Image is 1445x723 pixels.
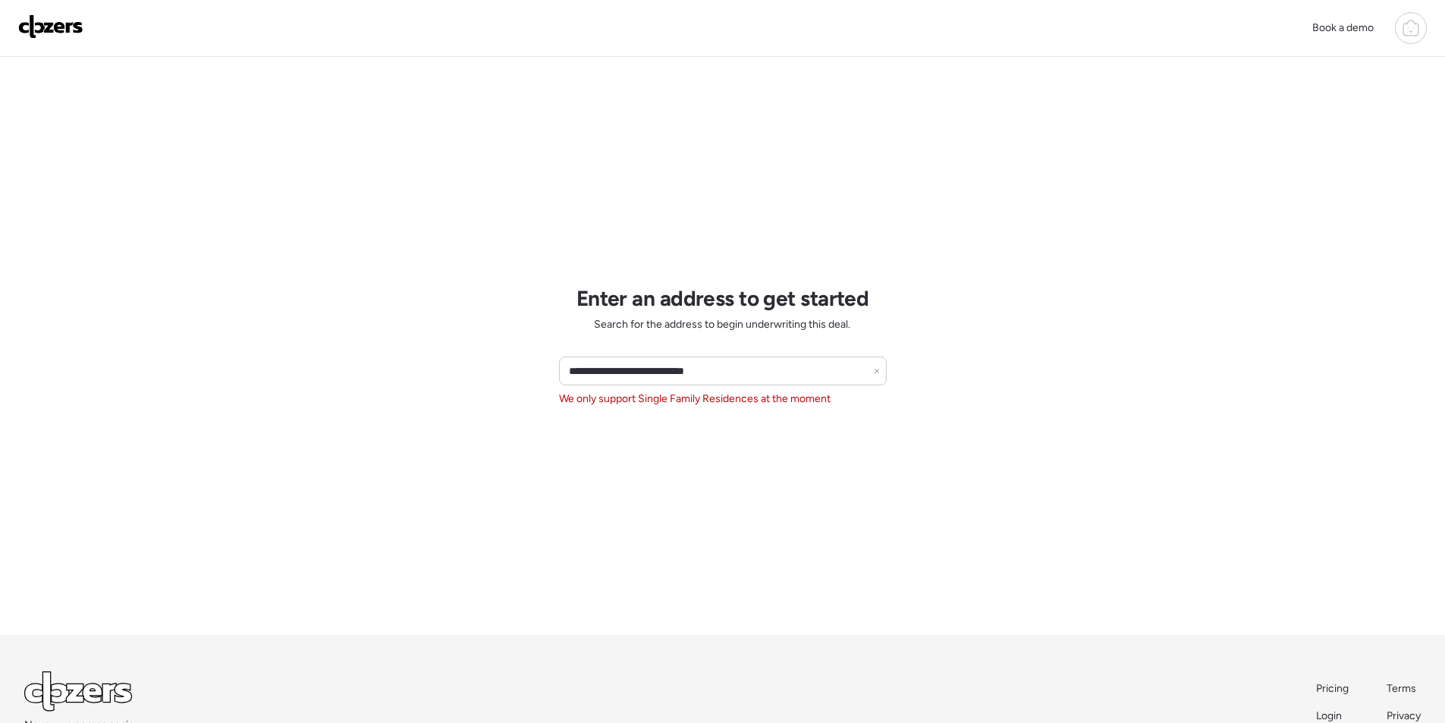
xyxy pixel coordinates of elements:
[594,317,850,332] span: Search for the address to begin underwriting this deal.
[1316,681,1350,696] a: Pricing
[1387,682,1416,695] span: Terms
[24,671,132,712] img: Logo Light
[1387,709,1421,722] span: Privacy
[576,285,869,311] h1: Enter an address to get started
[18,14,83,39] img: Logo
[1316,709,1342,722] span: Login
[1316,682,1349,695] span: Pricing
[1312,21,1374,34] span: Book a demo
[559,391,831,407] span: We only support Single Family Residences at the moment
[1387,681,1421,696] a: Terms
